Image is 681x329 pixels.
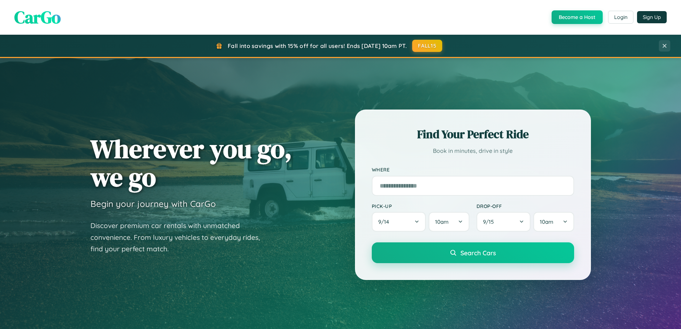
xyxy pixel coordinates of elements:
[483,218,497,225] span: 9 / 15
[429,212,469,232] button: 10am
[14,5,61,29] span: CarGo
[533,212,574,232] button: 10am
[372,146,574,156] p: Book in minutes, drive in style
[552,10,603,24] button: Become a Host
[608,11,633,24] button: Login
[372,242,574,263] button: Search Cars
[372,212,426,232] button: 9/14
[378,218,393,225] span: 9 / 14
[637,11,667,23] button: Sign Up
[435,218,449,225] span: 10am
[540,218,553,225] span: 10am
[90,220,269,255] p: Discover premium car rentals with unmatched convenience. From luxury vehicles to everyday rides, ...
[372,203,469,209] label: Pick-up
[90,198,216,209] h3: Begin your journey with CarGo
[372,167,574,173] label: Where
[477,203,574,209] label: Drop-off
[412,40,442,52] button: FALL15
[372,126,574,142] h2: Find Your Perfect Ride
[228,42,407,49] span: Fall into savings with 15% off for all users! Ends [DATE] 10am PT.
[477,212,531,232] button: 9/15
[460,249,496,257] span: Search Cars
[90,135,292,191] h1: Wherever you go, we go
